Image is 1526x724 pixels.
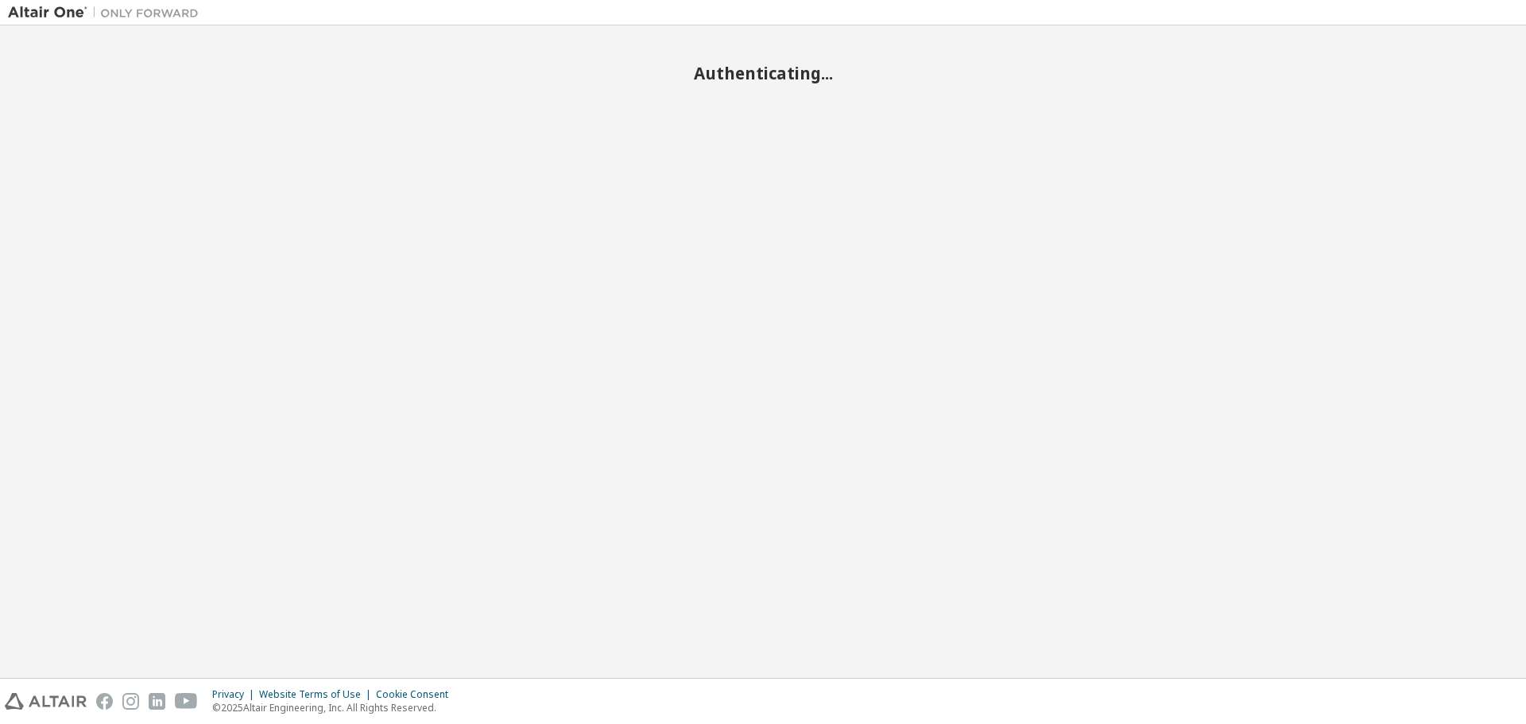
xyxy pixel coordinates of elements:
img: facebook.svg [96,693,113,710]
img: linkedin.svg [149,693,165,710]
div: Cookie Consent [376,688,458,701]
p: © 2025 Altair Engineering, Inc. All Rights Reserved. [212,701,458,714]
h2: Authenticating... [8,63,1518,83]
img: Altair One [8,5,207,21]
img: instagram.svg [122,693,139,710]
img: altair_logo.svg [5,693,87,710]
img: youtube.svg [175,693,198,710]
div: Privacy [212,688,259,701]
div: Website Terms of Use [259,688,376,701]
